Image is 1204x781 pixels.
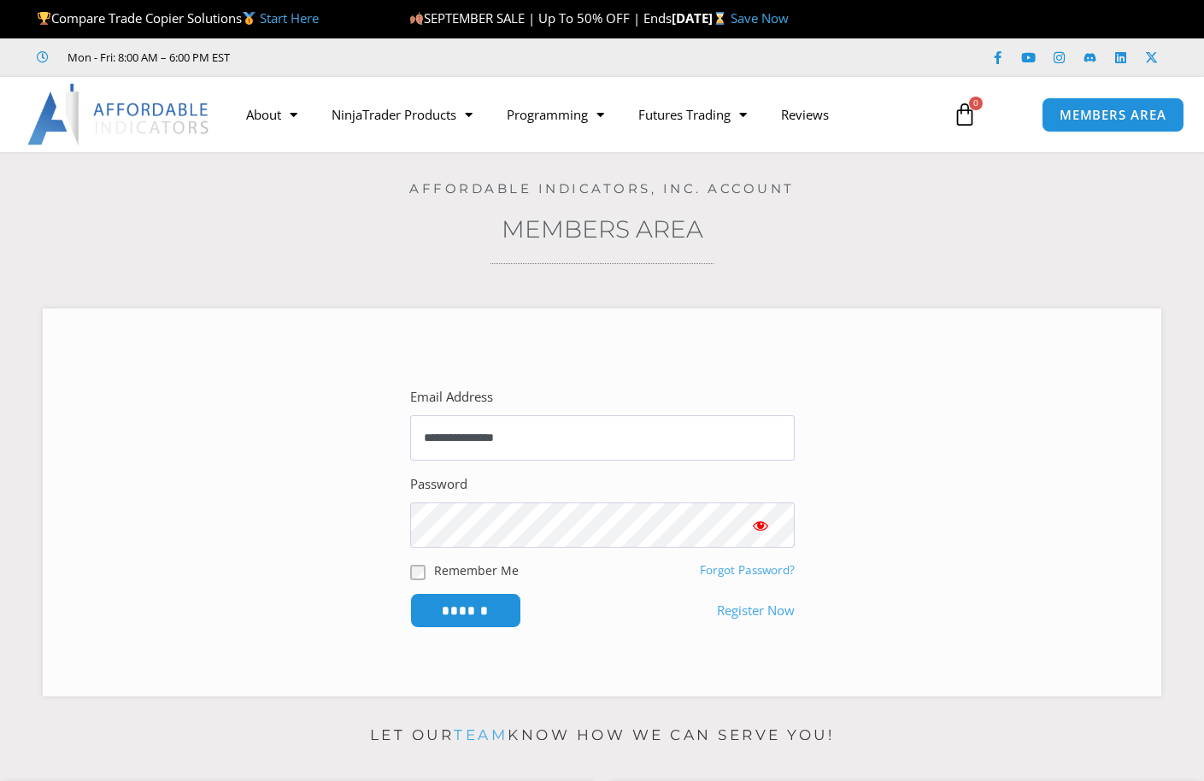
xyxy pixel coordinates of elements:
[726,502,795,548] button: Show password
[717,599,795,623] a: Register Now
[490,95,621,134] a: Programming
[969,97,983,110] span: 0
[410,473,467,496] label: Password
[714,12,726,25] img: ⌛
[621,95,764,134] a: Futures Trading
[409,9,672,26] span: SEPTEMBER SALE | Up To 50% OFF | Ends
[229,95,314,134] a: About
[254,49,510,66] iframe: Customer reviews powered by Trustpilot
[37,9,319,26] span: Compare Trade Copier Solutions
[764,95,846,134] a: Reviews
[63,47,230,68] span: Mon - Fri: 8:00 AM – 6:00 PM EST
[4,722,1201,749] p: Let our know how we can serve you!
[700,562,795,578] a: Forgot Password?
[229,95,940,134] nav: Menu
[1060,109,1166,121] span: MEMBERS AREA
[410,12,423,25] img: 🍂
[502,214,703,244] a: Members Area
[243,12,255,25] img: 🥇
[314,95,490,134] a: NinjaTrader Products
[409,180,795,197] a: Affordable Indicators, Inc. Account
[454,726,508,743] a: team
[27,84,211,145] img: LogoAI | Affordable Indicators – NinjaTrader
[38,12,50,25] img: 🏆
[1042,97,1184,132] a: MEMBERS AREA
[260,9,319,26] a: Start Here
[927,90,1002,139] a: 0
[731,9,789,26] a: Save Now
[410,385,493,409] label: Email Address
[672,9,731,26] strong: [DATE]
[434,561,519,579] label: Remember Me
